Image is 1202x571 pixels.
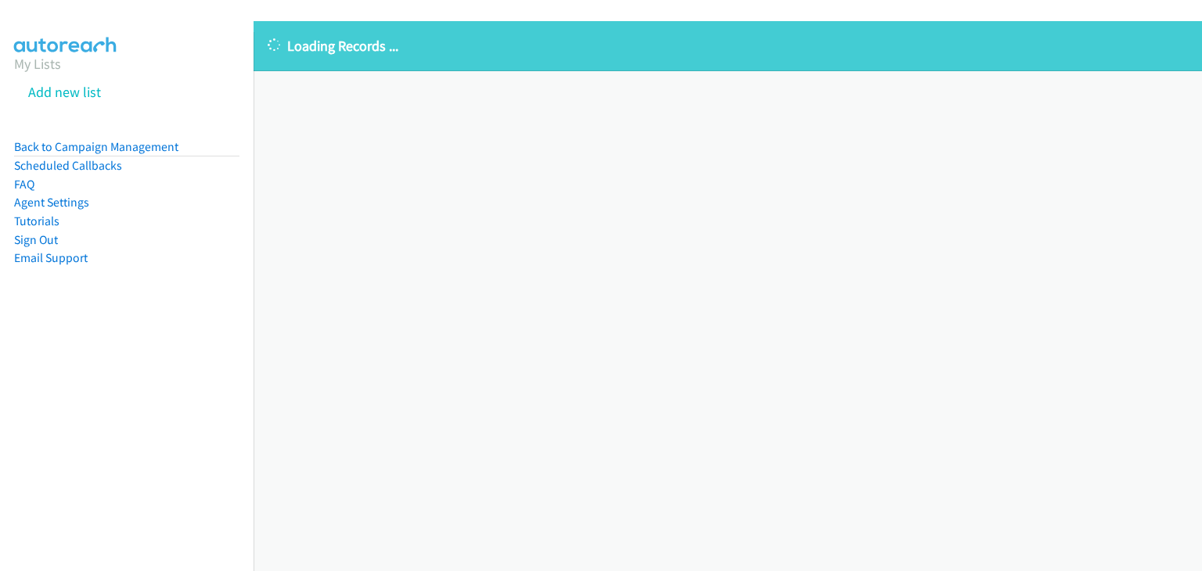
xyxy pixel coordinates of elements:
[1070,503,1190,559] iframe: Checklist
[14,250,88,265] a: Email Support
[268,35,1188,56] p: Loading Records ...
[28,83,101,101] a: Add new list
[14,139,178,154] a: Back to Campaign Management
[14,214,59,228] a: Tutorials
[14,55,61,73] a: My Lists
[14,158,122,173] a: Scheduled Callbacks
[14,195,89,210] a: Agent Settings
[14,232,58,247] a: Sign Out
[14,177,34,192] a: FAQ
